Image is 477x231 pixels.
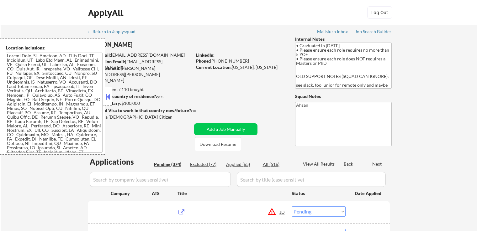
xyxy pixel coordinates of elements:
[111,190,152,197] div: Company
[90,158,152,166] div: Applications
[88,8,125,18] div: ApplyAll
[195,137,241,151] button: Download Resume
[303,161,337,167] div: View All Results
[367,6,392,19] button: Log Out
[295,36,392,42] div: Internal Notes
[279,206,286,218] div: JD
[90,172,231,187] input: Search by company (case sensitive)
[87,100,192,106] div: $100,000
[196,58,285,64] div: [PHONE_NUMBER]
[87,93,190,100] div: yes
[88,41,217,49] div: [PERSON_NAME]
[88,114,194,120] div: Yes, I am a [DEMOGRAPHIC_DATA] Citizen
[87,86,192,93] div: 65 sent / 110 bought
[6,45,103,51] div: Location Inclusions:
[190,161,221,167] div: Excluded (77)
[88,52,192,58] div: [EMAIL_ADDRESS][DOMAIN_NAME]
[87,29,141,34] div: ← Return to /applysquad
[88,108,192,113] strong: Will need Visa to work in that country now/future?:
[152,190,178,197] div: ATS
[344,161,354,167] div: Back
[191,107,209,114] div: no
[292,187,346,199] div: Status
[196,64,232,70] strong: Current Location:
[355,29,392,35] a: Job Search Builder
[355,190,382,197] div: Date Applied
[154,161,185,167] div: Pending (374)
[87,29,141,35] a: ← Return to /applysquad
[88,59,192,71] div: [EMAIL_ADDRESS][DOMAIN_NAME]
[226,161,257,167] div: Applied (65)
[196,52,215,58] strong: LinkedIn:
[317,29,348,34] div: Mailslurp Inbox
[355,29,392,34] div: Job Search Builder
[196,64,285,70] div: [US_STATE], [US_STATE]
[317,29,348,35] a: Mailslurp Inbox
[237,172,386,187] input: Search by title (case sensitive)
[372,161,382,167] div: Next
[178,190,286,197] div: Title
[194,123,257,135] button: Add a Job Manually
[88,65,192,84] div: [PERSON_NAME][EMAIL_ADDRESS][PERSON_NAME][DOMAIN_NAME]
[87,94,157,99] strong: Can work in country of residence?:
[295,93,392,100] div: Squad Notes
[263,161,294,167] div: All (516)
[268,207,276,216] button: warning_amber
[196,58,210,64] strong: Phone:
